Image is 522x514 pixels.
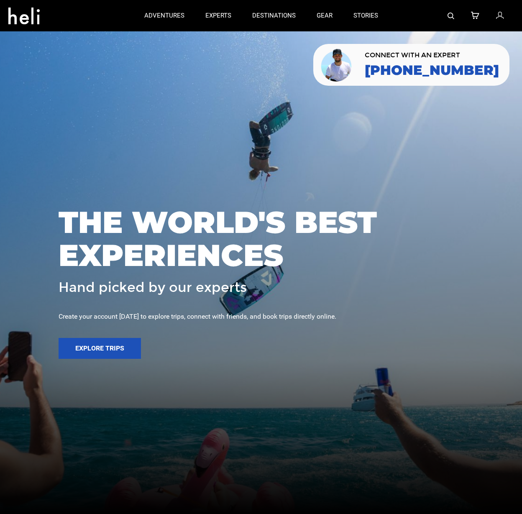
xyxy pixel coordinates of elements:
img: contact our team [320,47,354,82]
p: destinations [252,11,296,20]
button: Explore Trips [59,338,141,359]
span: THE WORLD'S BEST EXPERIENCES [59,206,463,272]
span: CONNECT WITH AN EXPERT [365,52,499,59]
span: Hand picked by our experts [59,280,247,295]
img: search-bar-icon.svg [448,13,454,19]
p: adventures [144,11,184,20]
p: experts [205,11,231,20]
div: Create your account [DATE] to explore trips, connect with friends, and book trips directly online. [59,312,463,322]
a: [PHONE_NUMBER] [365,63,499,78]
